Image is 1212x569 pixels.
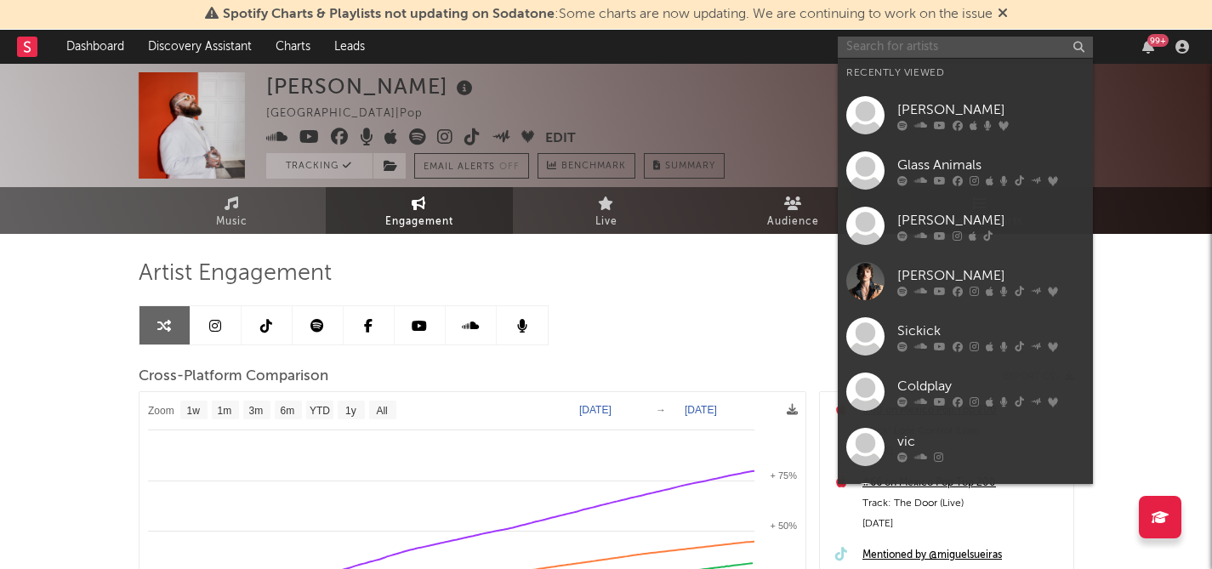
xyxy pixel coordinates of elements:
[223,8,555,21] span: Spotify Charts & Playlists not updating on Sodatone
[838,198,1093,253] a: [PERSON_NAME]
[538,153,635,179] a: Benchmark
[897,155,1084,175] div: Glass Animals
[862,514,1065,534] div: [DATE]
[838,419,1093,475] a: vic
[54,30,136,64] a: Dashboard
[838,37,1093,58] input: Search for artists
[767,212,819,232] span: Audience
[700,187,887,234] a: Audience
[897,265,1084,286] div: [PERSON_NAME]
[345,405,356,417] text: 1y
[685,404,717,416] text: [DATE]
[322,30,377,64] a: Leads
[139,264,332,284] span: Artist Engagement
[846,63,1084,83] div: Recently Viewed
[216,212,248,232] span: Music
[266,104,442,124] div: [GEOGRAPHIC_DATA] | Pop
[838,309,1093,364] a: Sickick
[862,545,1065,566] a: Mentioned by @miguelsueiras
[897,100,1084,120] div: [PERSON_NAME]
[561,156,626,177] span: Benchmark
[595,212,617,232] span: Live
[139,367,328,387] span: Cross-Platform Comparison
[838,253,1093,309] a: [PERSON_NAME]
[248,405,263,417] text: 3m
[513,187,700,234] a: Live
[644,153,725,179] button: Summary
[385,212,453,232] span: Engagement
[136,30,264,64] a: Discovery Assistant
[309,405,329,417] text: YTD
[579,404,612,416] text: [DATE]
[770,521,797,531] text: + 50%
[264,30,322,64] a: Charts
[897,210,1084,230] div: [PERSON_NAME]
[838,364,1093,419] a: Coldplay
[838,143,1093,198] a: Glass Animals
[656,404,666,416] text: →
[266,153,373,179] button: Tracking
[897,431,1084,452] div: vic
[376,405,387,417] text: All
[217,405,231,417] text: 1m
[665,162,715,171] span: Summary
[280,405,294,417] text: 6m
[897,376,1084,396] div: Coldplay
[223,8,993,21] span: : Some charts are now updating. We are continuing to work on the issue
[545,128,576,150] button: Edit
[770,470,797,481] text: + 75%
[414,153,529,179] button: Email AlertsOff
[148,405,174,417] text: Zoom
[838,88,1093,143] a: [PERSON_NAME]
[1142,40,1154,54] button: 99+
[1147,34,1169,47] div: 99 +
[139,187,326,234] a: Music
[998,8,1008,21] span: Dismiss
[862,493,1065,514] div: Track: The Door (Live)
[186,405,200,417] text: 1w
[838,475,1093,530] a: NF
[897,321,1084,341] div: Sickick
[326,187,513,234] a: Engagement
[499,162,520,172] em: Off
[266,72,477,100] div: [PERSON_NAME]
